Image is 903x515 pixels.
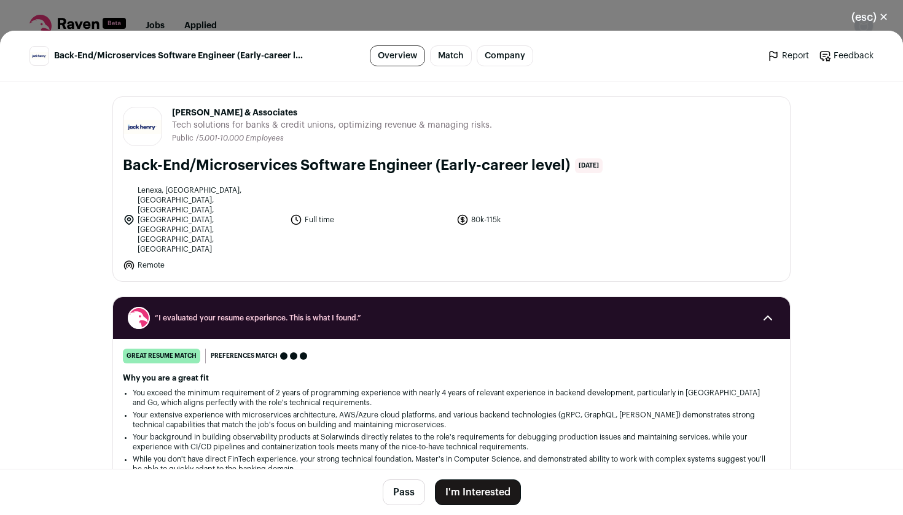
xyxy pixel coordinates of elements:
[123,373,780,383] h2: Why you are a great fit
[199,134,284,142] span: 5,001-10,000 Employees
[133,410,770,430] li: Your extensive experience with microservices architecture, AWS/Azure cloud platforms, and various...
[477,45,533,66] a: Company
[819,50,874,62] a: Feedback
[30,52,49,59] img: 65fb82765ca44179a67d5040ac46dc88
[430,45,472,66] a: Match
[172,119,492,131] span: Tech solutions for banks & credit unions, optimizing revenue & managing risks.
[54,50,304,62] span: Back-End/Microservices Software Engineer (Early-career level)
[123,120,162,134] img: 65fb82765ca44179a67d5040ac46dc88
[123,259,283,271] li: Remote
[123,185,283,254] li: Lenexa, [GEOGRAPHIC_DATA], [GEOGRAPHIC_DATA], [GEOGRAPHIC_DATA], [GEOGRAPHIC_DATA], [GEOGRAPHIC_D...
[837,4,903,31] button: Close modal
[123,156,570,176] h1: Back-End/Microservices Software Engineer (Early-career level)
[133,454,770,474] li: While you don't have direct FinTech experience, your strong technical foundation, Master's in Com...
[123,349,200,363] div: great resume match
[172,134,196,143] li: Public
[575,158,603,173] span: [DATE]
[435,479,521,505] button: I'm Interested
[290,185,450,254] li: Full time
[133,388,770,408] li: You exceed the minimum requirement of 2 years of programming experience with nearly 4 years of re...
[370,45,425,66] a: Overview
[211,350,278,362] span: Preferences match
[456,185,616,254] li: 80k-115k
[383,479,425,505] button: Pass
[196,134,284,143] li: /
[155,313,748,323] span: “I evaluated your resume experience. This is what I found.”
[133,432,770,452] li: Your background in building observability products at Solarwinds directly relates to the role's r...
[767,50,809,62] a: Report
[172,107,492,119] span: [PERSON_NAME] & Associates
